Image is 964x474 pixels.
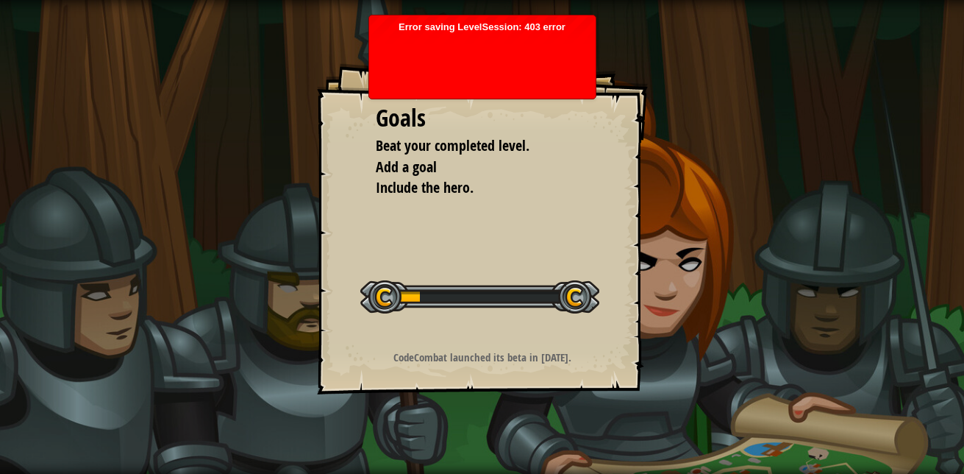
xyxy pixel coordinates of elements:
[357,157,585,178] li: Add a goal
[376,177,474,197] span: Include the hero.
[357,135,585,157] li: Beat your completed level.
[393,350,571,365] strong: CodeCombat launched its beta in [DATE].
[399,21,565,32] span: Error saving LevelSession: 403 error
[357,177,585,199] li: Include the hero.
[376,135,529,155] span: Beat your completed level.
[376,157,437,177] span: Add a goal
[376,102,589,135] div: Goals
